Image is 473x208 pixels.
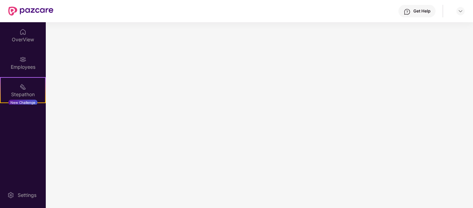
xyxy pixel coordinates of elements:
[8,100,37,105] div: New Challenge
[404,8,411,15] img: svg+xml;base64,PHN2ZyBpZD0iSGVscC0zMngzMiIgeG1sbnM9Imh0dHA6Ly93d3cudzMub3JnLzIwMDAvc3ZnIiB3aWR0aD...
[7,192,14,199] img: svg+xml;base64,PHN2ZyBpZD0iU2V0dGluZy0yMHgyMCIgeG1sbnM9Imh0dHA6Ly93d3cudzMub3JnLzIwMDAvc3ZnIiB3aW...
[19,83,26,90] img: svg+xml;base64,PHN2ZyB4bWxucz0iaHR0cDovL3d3dy53My5vcmcvMjAwMC9zdmciIHdpZHRoPSIyMSIgaGVpZ2h0PSIyMC...
[19,56,26,63] img: svg+xml;base64,PHN2ZyBpZD0iRW1wbG95ZWVzIiB4bWxucz0iaHR0cDovL3d3dy53My5vcmcvMjAwMC9zdmciIHdpZHRoPS...
[16,192,38,199] div: Settings
[413,8,430,14] div: Get Help
[19,28,26,35] img: svg+xml;base64,PHN2ZyBpZD0iSG9tZSIgeG1sbnM9Imh0dHA6Ly93d3cudzMub3JnLzIwMDAvc3ZnIiB3aWR0aD0iMjAiIG...
[8,7,53,16] img: New Pazcare Logo
[1,91,45,98] div: Stepathon
[458,8,463,14] img: svg+xml;base64,PHN2ZyBpZD0iRHJvcGRvd24tMzJ4MzIiIHhtbG5zPSJodHRwOi8vd3d3LnczLm9yZy8yMDAwL3N2ZyIgd2...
